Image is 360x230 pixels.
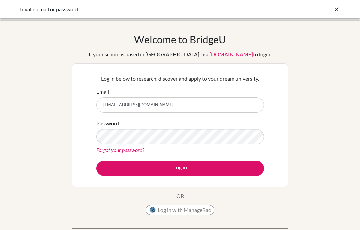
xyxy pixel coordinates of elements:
div: Invalid email or password. [20,5,240,13]
h1: Welcome to BridgeU [134,33,226,45]
div: If your school is based in [GEOGRAPHIC_DATA], use to login. [89,50,271,58]
p: OR [176,192,184,200]
label: Email [96,88,109,96]
label: Password [96,119,119,127]
button: Log in [96,161,264,176]
p: Log in below to research, discover and apply to your dream university. [96,75,264,83]
a: Forgot your password? [96,147,144,153]
button: Log in with ManageBac [146,205,214,215]
a: [DOMAIN_NAME] [209,51,253,57]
